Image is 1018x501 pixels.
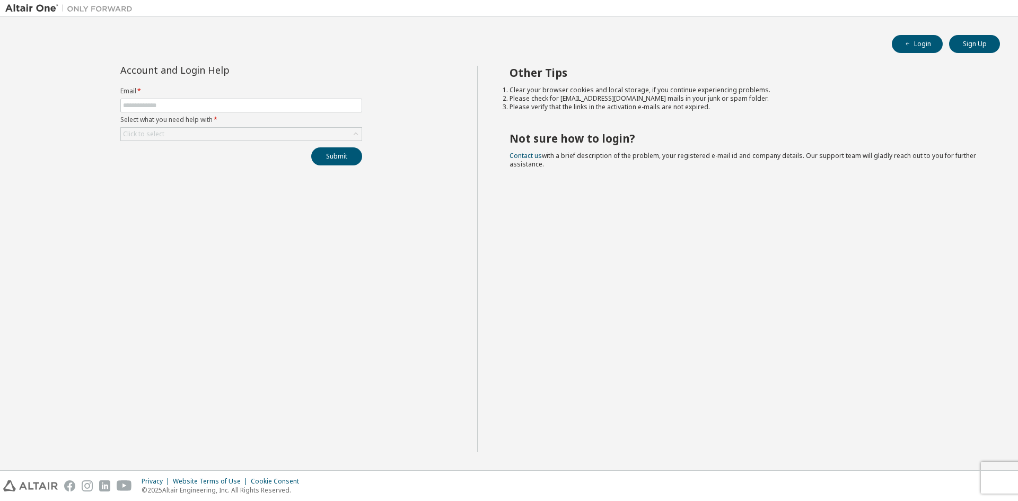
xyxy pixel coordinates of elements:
div: Click to select [123,130,164,138]
img: instagram.svg [82,480,93,491]
img: linkedin.svg [99,480,110,491]
label: Email [120,87,362,95]
div: Cookie Consent [251,477,305,486]
h2: Other Tips [510,66,981,80]
div: Click to select [121,128,362,140]
img: facebook.svg [64,480,75,491]
a: Contact us [510,151,542,160]
button: Sign Up [949,35,1000,53]
li: Please verify that the links in the activation e-mails are not expired. [510,103,981,111]
p: © 2025 Altair Engineering, Inc. All Rights Reserved. [142,486,305,495]
div: Privacy [142,477,173,486]
span: with a brief description of the problem, your registered e-mail id and company details. Our suppo... [510,151,976,169]
img: youtube.svg [117,480,132,491]
label: Select what you need help with [120,116,362,124]
li: Please check for [EMAIL_ADDRESS][DOMAIN_NAME] mails in your junk or spam folder. [510,94,981,103]
div: Account and Login Help [120,66,314,74]
h2: Not sure how to login? [510,131,981,145]
button: Login [892,35,943,53]
button: Submit [311,147,362,165]
img: altair_logo.svg [3,480,58,491]
img: Altair One [5,3,138,14]
div: Website Terms of Use [173,477,251,486]
li: Clear your browser cookies and local storage, if you continue experiencing problems. [510,86,981,94]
